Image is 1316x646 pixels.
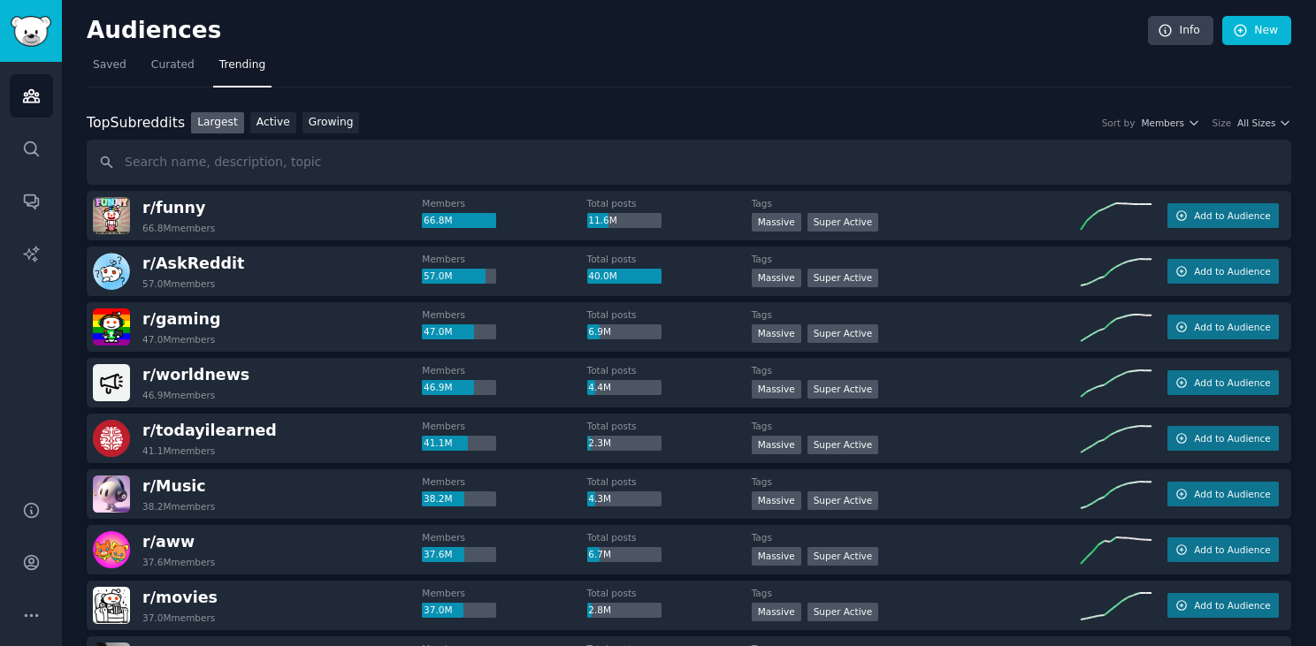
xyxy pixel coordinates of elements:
[1194,209,1270,222] span: Add to Audience
[422,253,586,265] dt: Members
[752,475,1081,488] dt: Tags
[1167,315,1279,339] button: Add to Audience
[87,51,133,87] a: Saved
[142,612,215,624] div: 37.0M members
[87,112,185,134] div: Top Subreddits
[422,308,586,321] dt: Members
[807,547,879,566] div: Super Active
[1141,117,1184,129] span: Members
[422,475,586,488] dt: Members
[752,547,801,566] div: Massive
[587,491,662,507] div: 4.3M
[422,213,496,229] div: 66.8M
[807,603,879,621] div: Super Active
[807,436,879,454] div: Super Active
[422,420,586,432] dt: Members
[807,380,879,399] div: Super Active
[1237,117,1291,129] button: All Sizes
[142,310,221,328] span: r/ gaming
[93,420,130,457] img: todayilearned
[1194,432,1270,445] span: Add to Audience
[752,269,801,287] div: Massive
[1102,117,1136,129] div: Sort by
[1194,376,1270,389] span: Add to Audience
[93,197,130,234] img: funny
[1237,117,1275,129] span: All Sizes
[422,491,496,507] div: 38.2M
[1194,265,1270,277] span: Add to Audience
[752,308,1081,321] dt: Tags
[422,197,586,209] dt: Members
[142,222,215,234] div: 66.8M members
[752,253,1081,265] dt: Tags
[1194,488,1270,500] span: Add to Audience
[93,531,130,568] img: aww
[807,213,879,232] div: Super Active
[142,389,215,401] div: 46.9M members
[1167,537,1279,562] button: Add to Audience
[422,364,586,376] dt: Members
[752,436,801,454] div: Massive
[142,333,215,346] div: 47.0M members
[142,422,277,439] span: r/ todayilearned
[1167,370,1279,395] button: Add to Audience
[587,308,752,321] dt: Total posts
[1194,543,1270,556] span: Add to Audience
[422,324,496,340] div: 47.0M
[93,253,130,290] img: AskReddit
[87,17,1148,45] h2: Audiences
[587,213,662,229] div: 11.6M
[145,51,201,87] a: Curated
[422,436,496,452] div: 41.1M
[752,587,1081,599] dt: Tags
[422,531,586,543] dt: Members
[1148,16,1213,46] a: Info
[93,308,130,346] img: gaming
[151,57,195,73] span: Curated
[807,491,879,510] div: Super Active
[587,603,662,619] div: 2.8M
[1194,599,1270,612] span: Add to Audience
[142,500,215,513] div: 38.2M members
[142,277,215,290] div: 57.0M members
[1167,593,1279,618] button: Add to Audience
[752,420,1081,432] dt: Tags
[587,475,752,488] dt: Total posts
[587,436,662,452] div: 2.3M
[587,547,662,563] div: 6.7M
[807,324,879,343] div: Super Active
[219,57,265,73] span: Trending
[587,269,662,285] div: 40.0M
[302,112,360,134] a: Growing
[752,197,1081,209] dt: Tags
[422,587,586,599] dt: Members
[93,475,130,513] img: Music
[142,589,218,606] span: r/ movies
[142,477,206,495] span: r/ Music
[1167,203,1279,228] button: Add to Audience
[587,253,752,265] dt: Total posts
[142,199,205,217] span: r/ funny
[142,366,249,384] span: r/ worldnews
[587,380,662,396] div: 4.4M
[752,531,1081,543] dt: Tags
[1141,117,1199,129] button: Members
[752,491,801,510] div: Massive
[587,587,752,599] dt: Total posts
[587,420,752,432] dt: Total posts
[191,112,244,134] a: Largest
[1167,259,1279,284] button: Add to Audience
[752,324,801,343] div: Massive
[752,213,801,232] div: Massive
[142,533,195,551] span: r/ aww
[587,364,752,376] dt: Total posts
[587,197,752,209] dt: Total posts
[752,380,801,399] div: Massive
[213,51,272,87] a: Trending
[93,57,126,73] span: Saved
[807,269,879,287] div: Super Active
[142,445,215,457] div: 41.1M members
[1167,482,1279,506] button: Add to Audience
[87,140,1291,185] input: Search name, description, topic
[422,547,496,563] div: 37.6M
